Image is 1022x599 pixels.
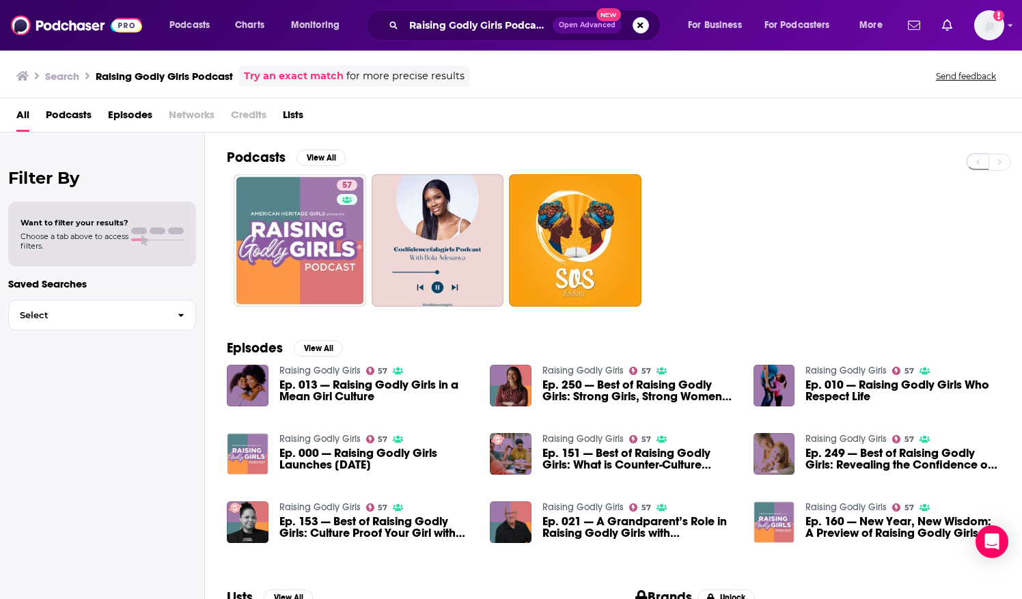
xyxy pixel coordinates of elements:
a: Ep. 250 — Best of Raising Godly Girls: Strong Girls, Strong Women with Sarah Stonestreet [490,365,531,406]
a: Ep. 250 — Best of Raising Godly Girls: Strong Girls, Strong Women with Sarah Stonestreet [542,379,737,402]
span: 57 [378,505,387,511]
svg: Add a profile image [993,10,1004,21]
a: Episodes [108,104,152,132]
button: open menu [678,14,759,36]
a: 57 [629,367,651,375]
img: Ep. 010 — Raising Godly Girls Who Respect Life [754,365,795,406]
a: Ep. 151 — Best of Raising Godly Girls: What is Counter-Culture Parenting? [542,447,737,471]
a: 57 [366,435,388,443]
span: Monitoring [291,16,340,35]
span: 57 [904,505,914,511]
a: 57 [629,503,651,512]
a: 57 [892,435,914,443]
h2: Podcasts [227,149,286,166]
a: Ep. 021 — A Grandparent’s Role in Raising Godly Girls with Larry Fowler (Legacy Coalition) [542,516,737,539]
span: Logged in as ShellB [974,10,1004,40]
span: More [859,16,883,35]
span: 57 [641,436,651,443]
a: 57 [892,367,914,375]
h3: Raising Godly Girls Podcast [96,70,233,83]
h2: Episodes [227,339,283,357]
span: Ep. 013 — Raising Godly Girls in a Mean Girl Culture [279,379,474,402]
a: Raising Godly Girls [805,365,887,376]
img: Ep. 160 — New Year, New Wisdom: A Preview of Raising Godly Girls in 2025 [754,501,795,543]
a: Raising Godly Girls [805,501,887,513]
a: Raising Godly Girls [542,433,624,445]
span: Open Advanced [559,22,616,29]
span: 57 [641,505,651,511]
img: Ep. 153 — Best of Raising Godly Girls: Culture Proof Your Girl with Meeke Addison [227,501,268,543]
span: Select [9,311,167,320]
h3: Search [45,70,79,83]
div: Search podcasts, credits, & more... [379,10,674,41]
span: Credits [231,104,266,132]
img: Ep. 249 — Best of Raising Godly Girls: Revealing the Confidence of Christ to Your Daughter [754,433,795,475]
span: 57 [904,368,914,374]
a: Raising Godly Girls [279,501,361,513]
a: Raising Godly Girls [279,433,361,445]
a: Ep. 000 — Raising Godly Girls Launches January 1, 2024 [227,433,268,475]
button: Select [8,300,196,331]
span: 57 [641,368,651,374]
div: Open Intercom Messenger [976,525,1008,558]
span: Ep. 153 — Best of Raising Godly Girls: Culture Proof Your Girl with [PERSON_NAME] [279,516,474,539]
img: Ep. 021 — A Grandparent’s Role in Raising Godly Girls with Larry Fowler (Legacy Coalition) [490,501,531,543]
span: Ep. 000 — Raising Godly Girls Launches [DATE] [279,447,474,471]
input: Search podcasts, credits, & more... [404,14,553,36]
a: Ep. 153 — Best of Raising Godly Girls: Culture Proof Your Girl with Meeke Addison [279,516,474,539]
img: Ep. 013 — Raising Godly Girls in a Mean Girl Culture [227,365,268,406]
a: Ep. 160 — New Year, New Wisdom: A Preview of Raising Godly Girls in 2025 [805,516,1000,539]
span: Networks [169,104,215,132]
a: 57 [629,435,651,443]
button: open menu [160,14,227,36]
a: Show notifications dropdown [902,14,926,37]
span: Ep. 249 — Best of Raising Godly Girls: Revealing the Confidence of [DEMOGRAPHIC_DATA] to Your Dau... [805,447,1000,471]
span: For Business [688,16,742,35]
a: All [16,104,29,132]
span: 57 [378,436,387,443]
a: Podcasts [46,104,92,132]
a: 57 [366,503,388,512]
a: 57 [337,180,357,191]
a: Raising Godly Girls [542,501,624,513]
a: Show notifications dropdown [937,14,958,37]
a: Ep. 000 — Raising Godly Girls Launches January 1, 2024 [279,447,474,471]
span: Ep. 250 — Best of Raising Godly Girls: Strong Girls, Strong Women with [PERSON_NAME] [542,379,737,402]
span: Choose a tab above to access filters. [20,232,128,251]
button: Show profile menu [974,10,1004,40]
a: Raising Godly Girls [805,433,887,445]
a: Raising Godly Girls [279,365,361,376]
img: User Profile [974,10,1004,40]
button: open menu [850,14,900,36]
h2: Filter By [8,168,196,188]
a: Ep. 249 — Best of Raising Godly Girls: Revealing the Confidence of Christ to Your Daughter [805,447,1000,471]
button: open menu [281,14,357,36]
p: Saved Searches [8,277,196,290]
span: 57 [378,368,387,374]
a: EpisodesView All [227,339,343,357]
span: 57 [904,436,914,443]
a: Ep. 010 — Raising Godly Girls Who Respect Life [805,379,1000,402]
span: Charts [235,16,264,35]
a: Lists [283,104,303,132]
img: Ep. 151 — Best of Raising Godly Girls: What is Counter-Culture Parenting? [490,433,531,475]
span: Podcasts [169,16,210,35]
a: 57 [234,174,366,307]
a: PodcastsView All [227,149,346,166]
button: Send feedback [932,70,1000,82]
span: For Podcasters [764,16,830,35]
span: for more precise results [346,68,465,84]
button: Open AdvancedNew [553,17,622,33]
span: Ep. 160 — New Year, New Wisdom: A Preview of Raising Godly Girls in [DATE] [805,516,1000,539]
span: Want to filter your results? [20,218,128,227]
